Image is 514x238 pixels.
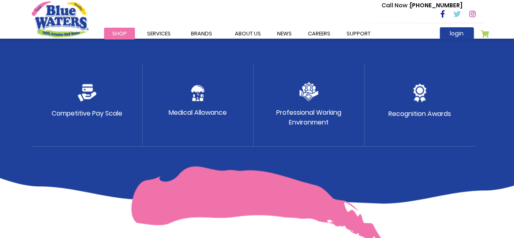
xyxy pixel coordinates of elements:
[78,84,96,102] img: credit-card.png
[276,108,341,127] p: Professional Working Environment
[52,109,122,118] p: Competitive Pay Scale
[338,28,379,39] a: support
[191,30,212,37] span: Brands
[299,82,318,101] img: team.png
[300,28,338,39] a: careers
[440,27,474,39] a: login
[413,83,427,102] img: medal.png
[382,1,462,10] p: [PHONE_NUMBER]
[112,30,127,37] span: Shop
[191,85,204,101] img: protect.png
[388,109,451,119] p: Recognition Awards
[32,1,89,37] a: store logo
[382,1,410,9] span: Call Now :
[227,28,269,39] a: about us
[147,30,171,37] span: Services
[269,28,300,39] a: News
[169,108,227,118] p: Medical Allowance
